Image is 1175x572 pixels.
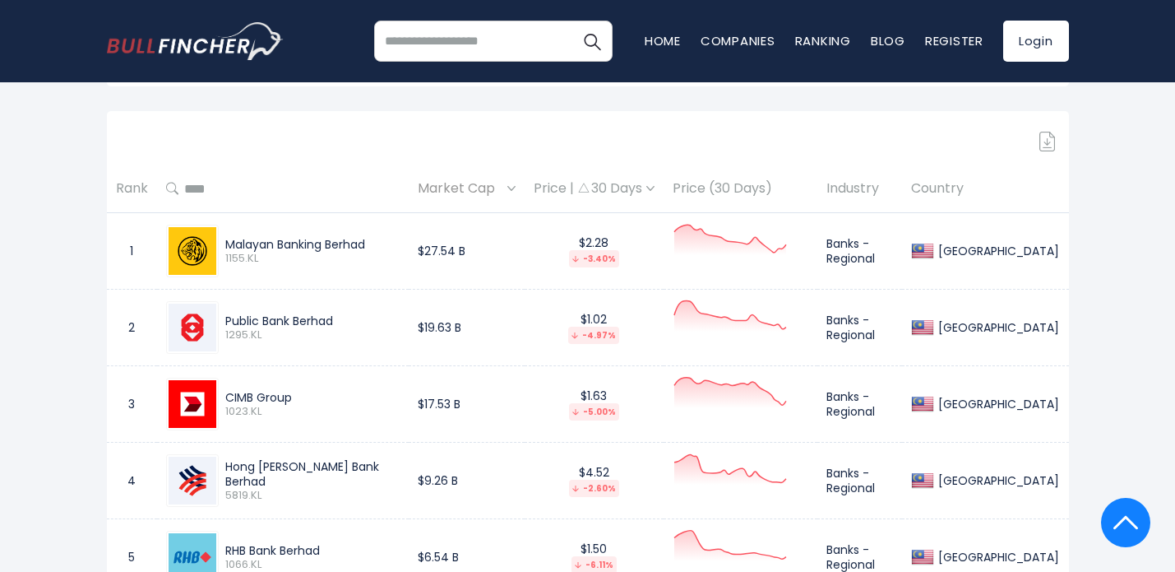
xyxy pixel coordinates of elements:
td: $27.54 B [409,213,525,290]
td: $9.26 B [409,443,525,519]
div: [GEOGRAPHIC_DATA] [934,244,1059,258]
div: CIMB Group [225,390,400,405]
img: bullfincher logo [107,22,284,60]
div: Price | 30 Days [534,180,655,198]
th: Industry [817,165,903,213]
span: 1155.KL [225,252,400,266]
div: Hong [PERSON_NAME] Bank Berhad [225,459,400,489]
img: 1155.KL.png [169,227,216,275]
td: Banks - Regional [817,366,903,443]
div: RHB Bank Berhad [225,543,400,558]
span: 5819.KL [225,489,400,503]
div: $2.28 [534,235,655,267]
td: $17.53 B [409,366,525,443]
div: $4.52 [534,465,655,497]
th: Rank [107,165,157,213]
div: [GEOGRAPHIC_DATA] [934,397,1059,412]
a: Ranking [795,32,851,49]
td: $19.63 B [409,290,525,366]
img: 1295.KL.png [169,304,216,351]
div: $1.02 [534,312,655,344]
a: Login [1003,21,1069,62]
a: Register [925,32,983,49]
th: Price (30 Days) [664,165,817,213]
a: Sign in [859,163,894,179]
div: -5.00% [569,403,619,421]
div: -4.97% [568,327,619,344]
div: $1.63 [534,388,655,421]
div: Public Bank Berhad [225,314,400,328]
div: [GEOGRAPHIC_DATA] [934,550,1059,565]
a: Go to homepage [107,22,284,60]
div: [GEOGRAPHIC_DATA] [934,473,1059,488]
span: Market Cap [418,176,503,202]
td: 3 [107,366,157,443]
button: Search [571,21,613,62]
td: Banks - Regional [817,213,903,290]
a: Blog [871,32,905,49]
span: 1023.KL [225,405,400,419]
td: 2 [107,290,157,366]
a: Home [645,32,681,49]
td: 1 [107,213,157,290]
td: Banks - Regional [817,443,903,519]
div: -3.40% [569,250,619,267]
td: Banks - Regional [817,290,903,366]
span: 1295.KL [225,328,400,342]
span: 1066.KL [225,558,400,572]
div: Malayan Banking Berhad [225,237,400,252]
a: Companies [701,32,775,49]
img: 5819.KL.png [169,457,216,505]
img: 1023.KL.png [169,380,216,428]
td: 4 [107,443,157,519]
div: -2.60% [569,480,619,497]
div: [GEOGRAPHIC_DATA] [934,320,1059,335]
